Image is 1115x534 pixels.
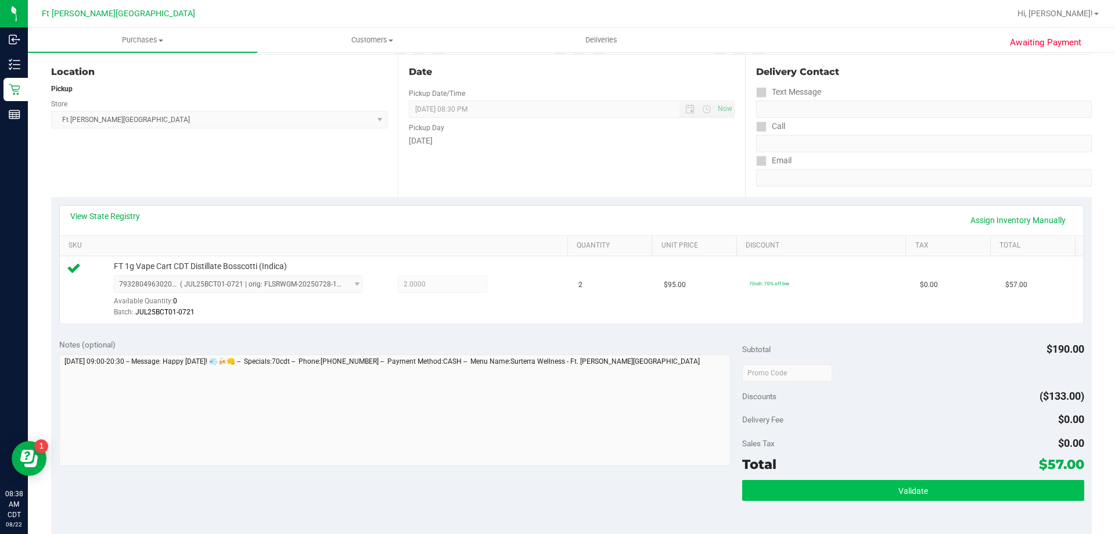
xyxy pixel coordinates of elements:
div: Available Quantity: [114,293,375,316]
strong: Pickup [51,85,73,93]
span: $57.00 [1039,456,1084,472]
span: Purchases [28,35,257,45]
a: Total [999,241,1070,250]
span: Delivery Fee [742,415,783,424]
div: [DATE] [409,135,734,147]
a: Assign Inventory Manually [963,210,1073,230]
span: 70cdt: 70% off line [749,281,789,286]
label: Store [51,99,67,109]
span: $190.00 [1046,343,1084,355]
div: Date [409,65,734,79]
span: $0.00 [1058,413,1084,425]
span: Ft [PERSON_NAME][GEOGRAPHIC_DATA] [42,9,195,19]
a: Unit Price [661,241,732,250]
span: Deliveries [570,35,633,45]
span: 0 [173,297,177,305]
div: Delivery Contact [756,65,1092,79]
a: Quantity [577,241,648,250]
a: Customers [257,28,487,52]
a: Tax [915,241,986,250]
span: $95.00 [664,279,686,291]
inline-svg: Inventory [9,59,20,70]
span: Notes (optional) [59,340,116,349]
iframe: Resource center unread badge [34,439,48,453]
a: Discount [746,241,901,250]
span: Discounts [742,386,776,407]
span: Subtotal [742,345,771,354]
p: 08/22 [5,520,23,529]
a: SKU [69,241,563,250]
a: Purchases [28,28,257,52]
label: Pickup Day [409,123,444,133]
input: Format: (999) 999-9999 [756,101,1092,118]
span: Sales Tax [742,439,775,448]
iframe: Resource center [12,441,46,476]
input: Format: (999) 999-9999 [756,135,1092,152]
span: $0.00 [920,279,938,291]
p: 08:38 AM CDT [5,489,23,520]
a: Deliveries [487,28,716,52]
span: $0.00 [1058,437,1084,449]
div: Location [51,65,387,79]
label: Pickup Date/Time [409,88,465,99]
span: FT 1g Vape Cart CDT Distillate Bosscotti (Indica) [114,261,287,272]
span: Validate [898,486,928,496]
inline-svg: Inbound [9,34,20,45]
label: Email [756,152,792,169]
a: View State Registry [70,210,140,222]
label: Text Message [756,84,821,101]
span: 2 [578,279,582,291]
span: Total [742,456,776,472]
span: Awaiting Payment [1010,36,1081,49]
button: Validate [742,480,1084,501]
label: Call [756,118,785,135]
span: Batch: [114,308,134,316]
span: JUL25BCT01-0721 [135,308,195,316]
inline-svg: Reports [9,109,20,120]
input: Promo Code [742,364,832,382]
span: Customers [258,35,486,45]
span: $57.00 [1005,279,1027,291]
span: Hi, [PERSON_NAME]! [1017,9,1093,18]
inline-svg: Retail [9,84,20,95]
span: ($133.00) [1040,390,1084,402]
